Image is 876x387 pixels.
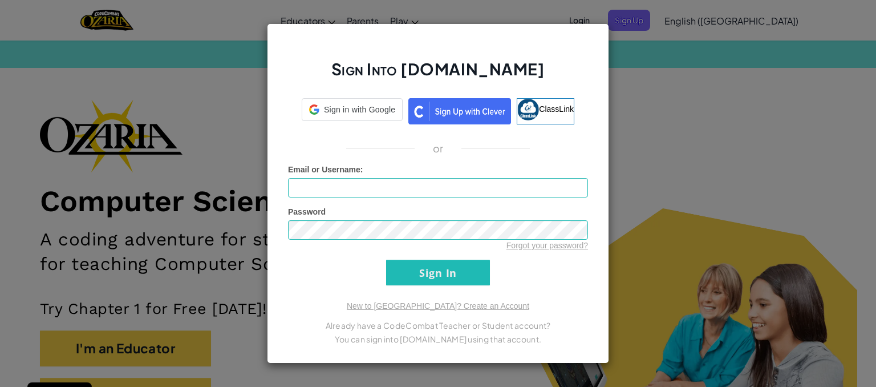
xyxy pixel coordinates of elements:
span: Password [288,207,326,216]
input: Sign In [386,260,490,285]
span: Email or Username [288,165,360,174]
h2: Sign Into [DOMAIN_NAME] [288,58,588,91]
div: Sign in with Google [302,98,403,121]
img: classlink-logo-small.png [517,99,539,120]
p: or [433,142,444,155]
p: Already have a CodeCombat Teacher or Student account? [288,319,588,332]
span: Sign in with Google [324,104,395,115]
p: You can sign into [DOMAIN_NAME] using that account. [288,332,588,346]
img: clever_sso_button@2x.png [408,98,511,124]
label: : [288,164,363,175]
a: Sign in with Google [302,98,403,124]
a: Forgot your password? [506,241,588,250]
span: ClassLink [539,104,574,114]
a: New to [GEOGRAPHIC_DATA]? Create an Account [347,301,529,311]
